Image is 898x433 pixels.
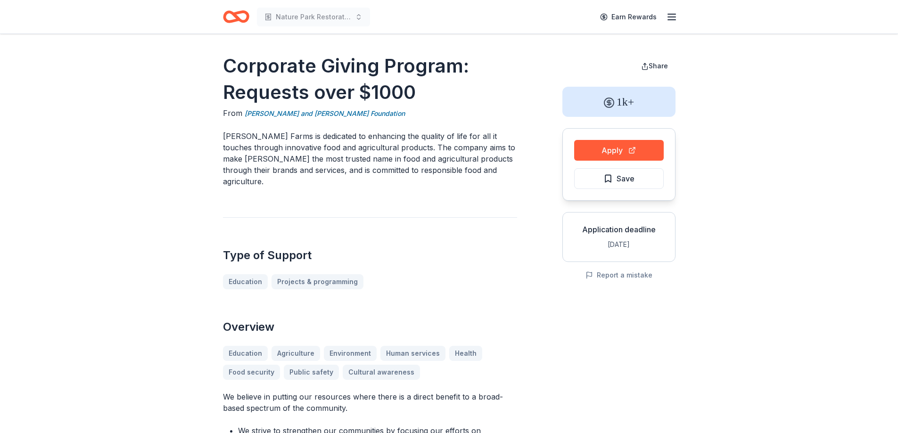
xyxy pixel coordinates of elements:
[634,57,676,75] button: Share
[570,224,667,235] div: Application deadline
[574,140,664,161] button: Apply
[649,62,668,70] span: Share
[223,391,517,414] p: We believe in putting our resources where there is a direct benefit to a broad-based spectrum of ...
[257,8,370,26] button: Nature Park Restoration
[223,6,249,28] a: Home
[223,107,517,119] div: From
[562,87,676,117] div: 1k+
[223,274,268,289] a: Education
[594,8,662,25] a: Earn Rewards
[574,168,664,189] button: Save
[223,248,517,263] h2: Type of Support
[276,11,351,23] span: Nature Park Restoration
[245,108,405,119] a: [PERSON_NAME] and [PERSON_NAME] Foundation
[570,239,667,250] div: [DATE]
[272,274,363,289] a: Projects & programming
[223,319,517,335] h2: Overview
[617,172,634,185] span: Save
[585,270,652,281] button: Report a mistake
[223,53,517,106] h1: Corporate Giving Program: Requests over $1000
[223,131,517,187] p: [PERSON_NAME] Farms is dedicated to enhancing the quality of life for all it touches through inno...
